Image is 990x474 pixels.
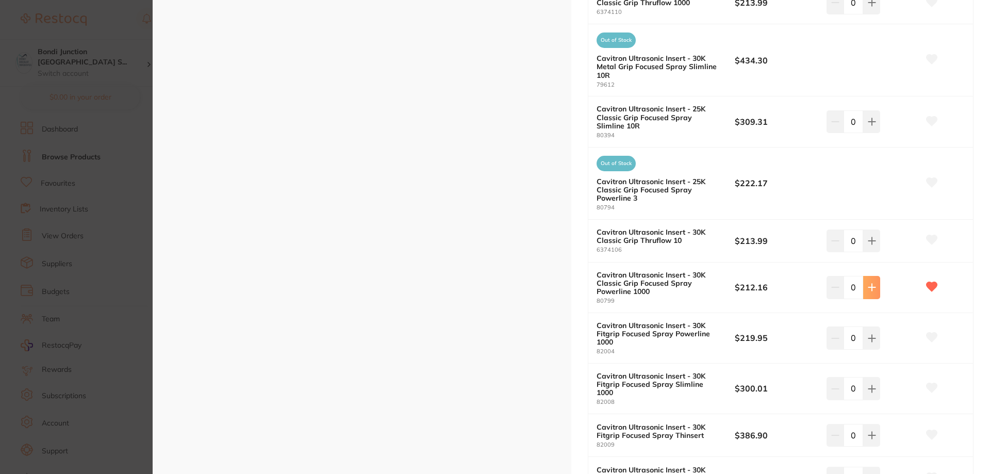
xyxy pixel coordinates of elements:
[597,81,735,88] small: 79612
[735,235,818,247] b: $213.99
[597,442,735,448] small: 82009
[597,105,721,129] b: Cavitron Ultrasonic Insert - 25K Classic Grip Focused Spray Slimline 10R
[597,298,735,304] small: 80799
[597,423,721,439] b: Cavitron Ultrasonic Insert - 30K Fitgrip Focused Spray Thinsert
[735,332,818,344] b: $219.95
[735,383,818,394] b: $300.01
[735,55,818,66] b: $434.30
[735,177,818,189] b: $222.17
[597,132,735,139] small: 80394
[597,54,721,79] b: Cavitron Ultrasonic Insert - 30K Metal Grip Focused Spray Slimline 10R
[735,430,818,441] b: $386.90
[597,156,636,171] span: Out of Stock
[597,399,735,405] small: 82008
[597,247,735,253] small: 6374106
[597,348,735,355] small: 82004
[597,372,721,397] b: Cavitron Ultrasonic Insert - 30K Fitgrip Focused Spray Slimline 1000
[597,177,721,202] b: Cavitron Ultrasonic Insert - 25K Classic Grip Focused Spray Powerline 3
[597,32,636,48] span: Out of Stock
[597,271,721,296] b: Cavitron Ultrasonic Insert - 30K Classic Grip Focused Spray Powerline 1000
[735,116,818,127] b: $309.31
[597,204,735,211] small: 80794
[597,321,721,346] b: Cavitron Ultrasonic Insert - 30K Fitgrip Focused Spray Powerline 1000
[597,9,735,15] small: 6374110
[597,228,721,244] b: Cavitron Ultrasonic Insert - 30K Classic Grip Thruflow 10
[735,282,818,293] b: $212.16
